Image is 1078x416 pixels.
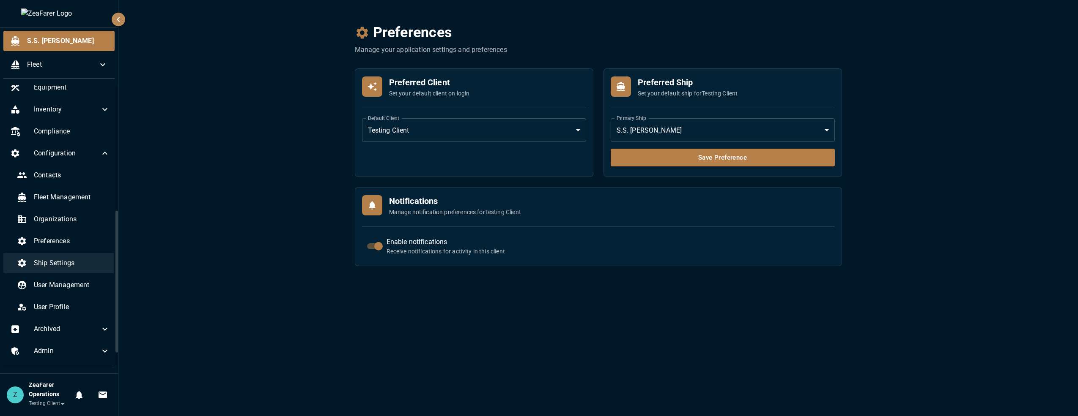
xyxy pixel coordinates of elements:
div: Compliance [3,121,117,141]
span: Fleet [27,60,98,70]
div: S.S. [PERSON_NAME] [3,31,115,51]
label: Primary Ship [617,114,646,122]
button: Save Preference [611,149,835,166]
button: Invitations [94,386,111,403]
span: Archived [34,324,100,334]
div: Testing Client [29,399,71,408]
span: Contacts [34,170,110,180]
h6: Preferred Client [389,76,470,89]
div: Fleet [3,54,115,75]
span: Organizations [34,214,110,224]
span: Inventory [34,104,100,114]
div: Fleet Management [10,187,117,207]
div: S.S. [PERSON_NAME] [611,118,835,142]
p: Set your default ship for Testing Client [638,89,738,98]
div: User Profile [10,297,117,317]
img: ZeaFarer Logo [21,8,97,19]
div: Archived [3,319,117,339]
div: Inventory [3,99,117,120]
span: User Management [34,280,110,290]
p: Enable notifications [387,237,505,247]
div: Admin [3,341,117,361]
div: Z [7,386,24,403]
span: Ship Settings [34,258,110,268]
h6: Notifications [389,194,521,208]
p: Receive notifications for activity in this client [387,247,505,256]
span: Admin [34,346,100,356]
p: Manage notification preferences for Testing Client [389,208,521,216]
span: User Profile [34,302,110,312]
span: Configuration [34,148,100,158]
div: Testing Client [362,118,586,142]
button: Notifications [71,386,88,403]
p: Manage your application settings and preferences [355,45,842,55]
div: Equipment [3,77,117,98]
div: Preferences [10,231,117,251]
h4: Preferences [373,24,452,41]
div: Ship Settings [10,253,117,273]
div: Organizations [10,209,117,229]
div: Configuration [3,143,117,163]
span: Compliance [34,126,110,136]
label: Default Client [368,114,399,122]
h6: Preferred Ship [638,76,738,89]
span: Preferences [34,236,110,246]
span: S.S. [PERSON_NAME] [27,36,108,46]
span: Fleet Management [34,192,110,202]
span: Equipment [34,82,110,92]
h6: ZeaFarer Operations [29,381,71,399]
div: User Management [10,275,117,295]
div: Contacts [10,165,117,185]
p: Set your default client on login [389,89,470,98]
